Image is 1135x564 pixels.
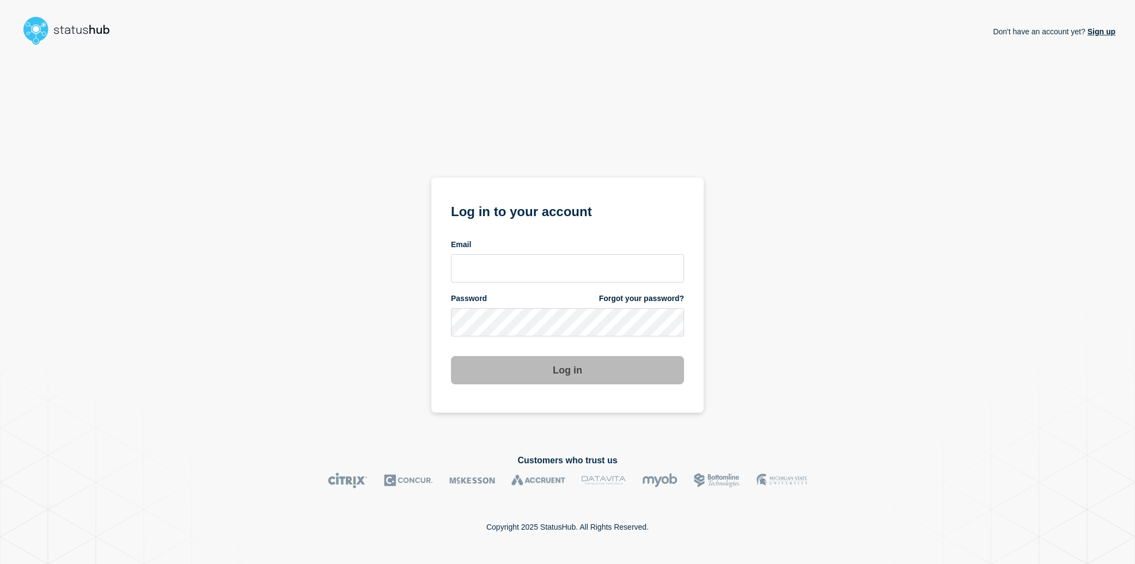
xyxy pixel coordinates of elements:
img: DataVita logo [582,473,626,488]
a: Sign up [1085,27,1115,36]
span: Password [451,293,487,304]
h1: Log in to your account [451,200,684,220]
span: Email [451,240,471,250]
input: password input [451,308,684,336]
img: MSU logo [756,473,807,488]
button: Log in [451,356,684,384]
img: Concur logo [384,473,433,488]
p: Copyright 2025 StatusHub. All Rights Reserved. [486,523,649,531]
p: Don't have an account yet? [993,19,1115,45]
img: StatusHub logo [20,13,123,48]
a: Forgot your password? [599,293,684,304]
img: Citrix logo [328,473,368,488]
img: McKesson logo [449,473,495,488]
input: email input [451,254,684,283]
img: Bottomline logo [694,473,740,488]
img: myob logo [642,473,678,488]
img: Accruent logo [511,473,565,488]
h2: Customers who trust us [20,456,1115,465]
